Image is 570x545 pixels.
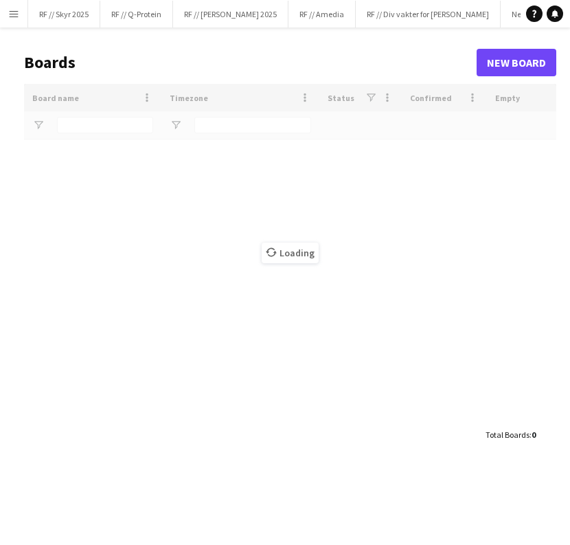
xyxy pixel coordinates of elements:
button: RF // Skyr 2025 [28,1,100,27]
div: : [486,421,536,448]
span: Loading [262,243,319,263]
span: 0 [532,430,536,440]
button: RF // Q-Protein [100,1,173,27]
button: RF // Div vakter for [PERSON_NAME] [356,1,501,27]
button: RF // [PERSON_NAME] 2025 [173,1,288,27]
h1: Boards [24,52,477,73]
a: New Board [477,49,556,76]
span: Total Boards [486,430,529,440]
button: RF // Amedia [288,1,356,27]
